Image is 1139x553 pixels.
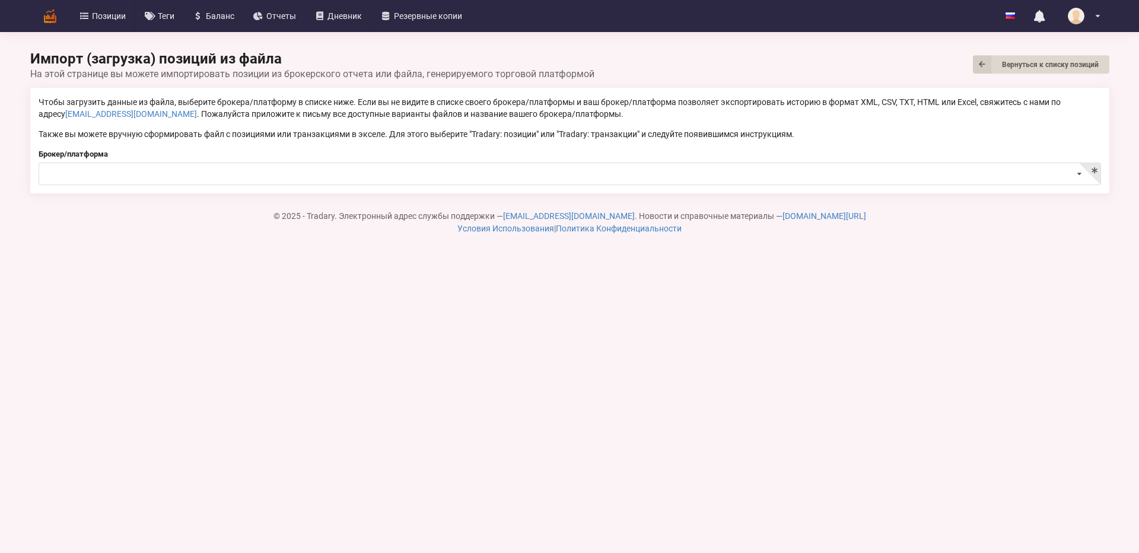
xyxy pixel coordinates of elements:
div: На этой странице вы можете импортировать позиции из брокерского отчета или файла, генерируемого т... [30,68,1109,80]
span: Отчеты [266,12,296,20]
span: Теги [158,12,174,20]
div: © 2025 - Tradary. Электронный адрес службы поддержки — . Новости и справочные материалы — | [30,210,1109,235]
img: no_avatar_64x64-c1df70be568ff5ffbc6dc4fa4a63b692.png [1068,8,1084,24]
a: [EMAIL_ADDRESS][DOMAIN_NAME] [503,211,635,221]
img: logo-5391b84d95ca78eb0fcbe8eb83ca0fe5.png [40,6,61,27]
span: Позиции [92,12,126,20]
span: Дневник [327,12,362,20]
a: Вернуться к списку позиций [973,55,1109,74]
a: [DOMAIN_NAME][URL] [782,211,866,221]
a: Условия Использования [457,224,554,233]
a: [EMAIL_ADDRESS][DOMAIN_NAME] [65,109,197,119]
label: Брокер/платформа [39,148,1101,160]
div: Импорт (загрузка) позиций из файла [30,50,1109,80]
span: Резервные копии [394,12,462,20]
p: Чтобы загрузить данные из файла, выберите брокера/платформу в списке ниже. Если вы не видите в сп... [39,96,1101,120]
a: Политика Конфиденциальности [556,224,682,233]
p: Также вы можете вручную сформировать файл с позициями или транзакциями в экселе. Для этого выбери... [39,128,1101,140]
span: Баланс [206,12,234,20]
